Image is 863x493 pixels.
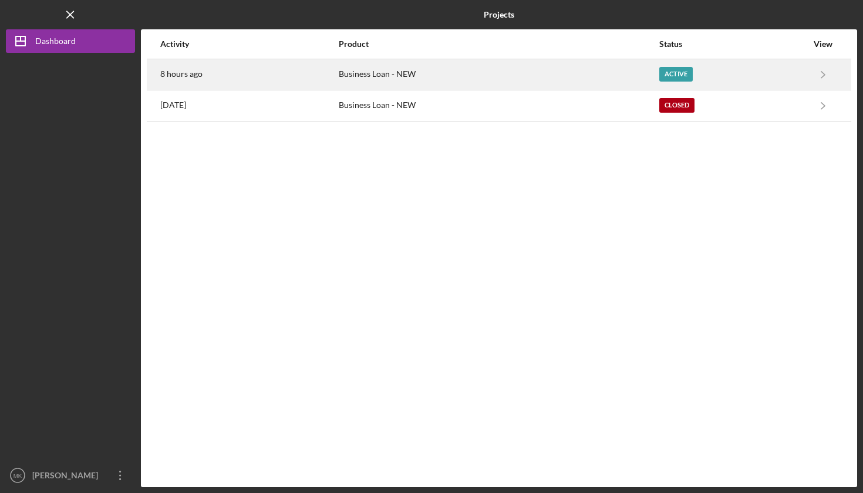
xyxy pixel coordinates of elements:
[160,100,186,110] time: 2025-02-19 17:53
[160,39,338,49] div: Activity
[659,67,693,82] div: Active
[808,39,838,49] div: View
[160,69,203,79] time: 2025-10-09 13:47
[339,39,658,49] div: Product
[35,29,76,56] div: Dashboard
[6,29,135,53] button: Dashboard
[6,464,135,487] button: MK[PERSON_NAME]
[14,472,22,479] text: MK
[339,91,658,120] div: Business Loan - NEW
[659,98,695,113] div: Closed
[29,464,106,490] div: [PERSON_NAME]
[484,10,514,19] b: Projects
[659,39,807,49] div: Status
[339,60,658,89] div: Business Loan - NEW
